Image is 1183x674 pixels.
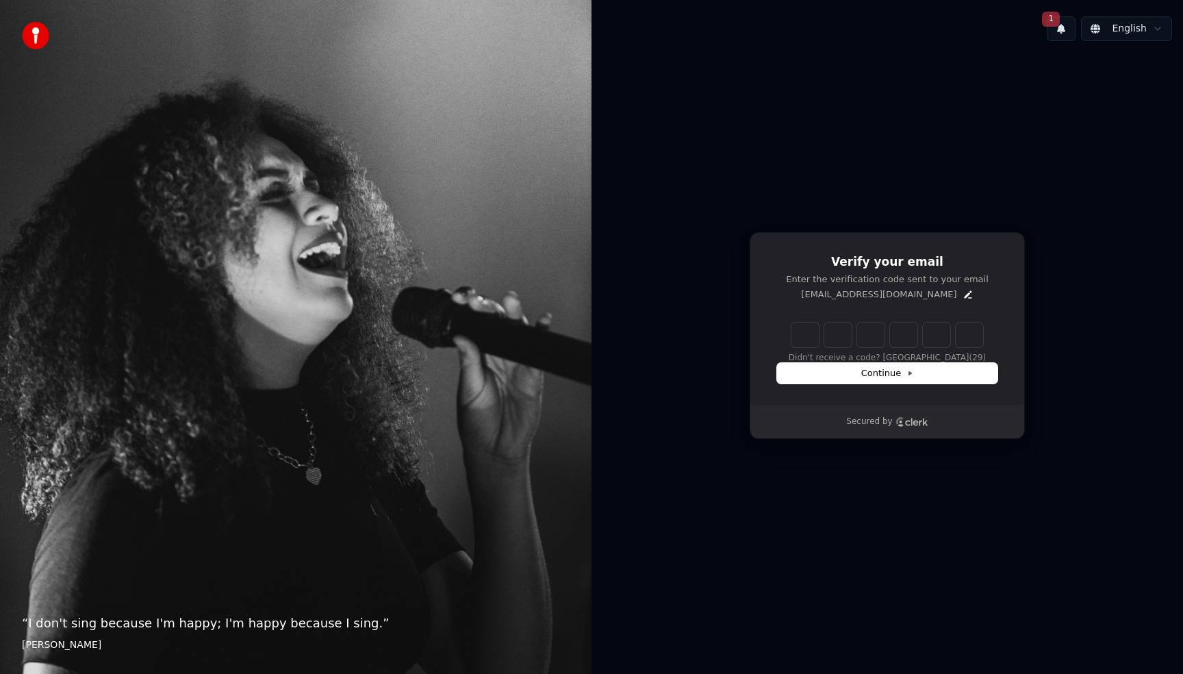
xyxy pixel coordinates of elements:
[846,416,892,427] p: Secured by
[801,288,956,301] p: [EMAIL_ADDRESS][DOMAIN_NAME]
[895,417,928,427] a: Clerk logo
[22,22,49,49] img: youka
[777,273,997,286] p: Enter the verification code sent to your email
[1047,16,1076,41] button: 1
[861,367,913,379] span: Continue
[777,254,997,271] h1: Verify your email
[22,638,570,652] footer: [PERSON_NAME]
[22,614,570,633] p: “ I don't sing because I'm happy; I'm happy because I sing. ”
[791,323,983,347] input: Enter verification code
[1042,12,1060,27] span: 1
[777,363,997,384] button: Continue
[963,289,974,300] button: Edit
